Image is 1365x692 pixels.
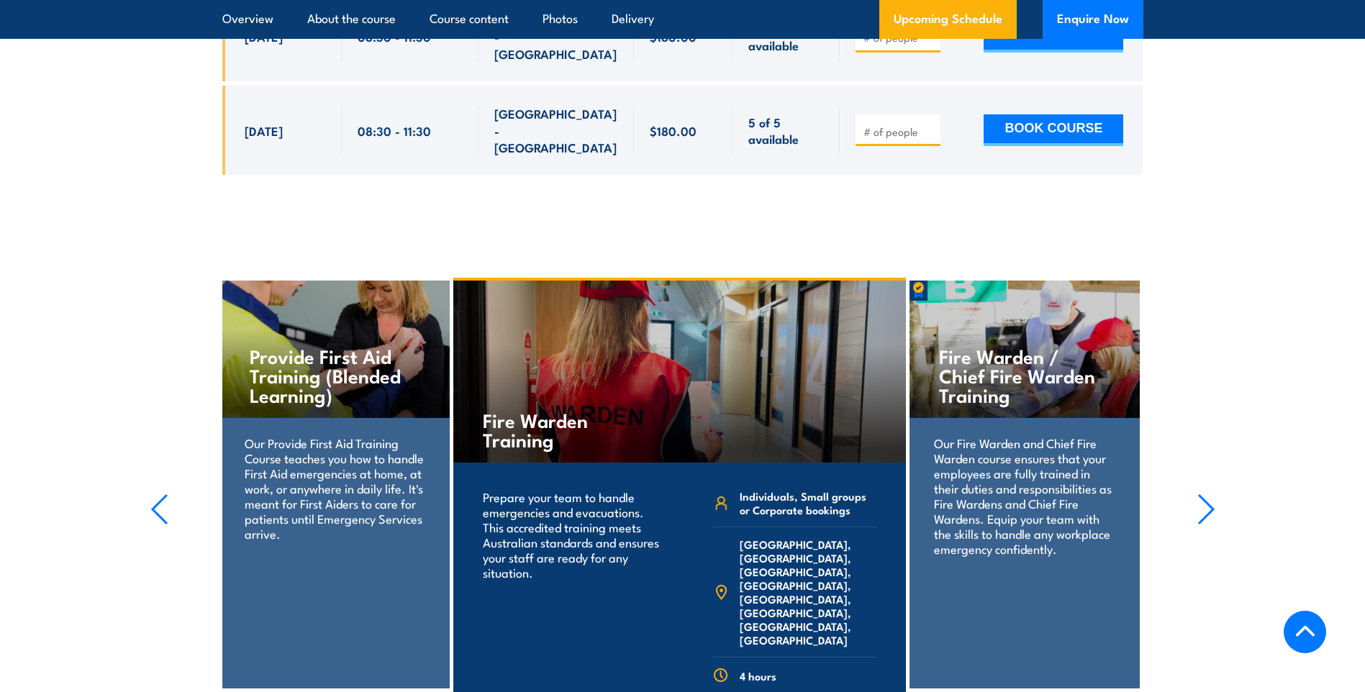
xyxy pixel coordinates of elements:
[748,114,824,147] span: 5 of 5 available
[939,346,1110,404] h4: Fire Warden / Chief Fire Warden Training
[748,20,824,54] span: 5 of 5 available
[740,489,876,516] span: Individuals, Small groups or Corporate bookings
[650,122,697,139] span: $180.00
[740,537,876,647] span: [GEOGRAPHIC_DATA], [GEOGRAPHIC_DATA], [GEOGRAPHIC_DATA], [GEOGRAPHIC_DATA], [GEOGRAPHIC_DATA], [G...
[483,410,652,449] h4: Fire Warden Training
[358,122,431,139] span: 08:30 - 11:30
[650,28,697,45] span: $180.00
[250,346,420,404] h4: Provide First Aid Training (Blended Learning)
[984,114,1123,146] button: BOOK COURSE
[494,12,618,62] span: [GEOGRAPHIC_DATA] - [GEOGRAPHIC_DATA]
[934,435,1115,556] p: Our Fire Warden and Chief Fire Warden course ensures that your employees are fully trained in the...
[245,122,283,139] span: [DATE]
[863,124,935,139] input: # of people
[245,435,425,541] p: Our Provide First Aid Training Course teaches you how to handle First Aid emergencies at home, at...
[483,489,661,580] p: Prepare your team to handle emergencies and evacuations. This accredited training meets Australia...
[494,105,618,155] span: [GEOGRAPHIC_DATA] - [GEOGRAPHIC_DATA]
[358,28,431,45] span: 08:30 - 11:30
[740,669,776,683] span: 4 hours
[245,28,283,45] span: [DATE]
